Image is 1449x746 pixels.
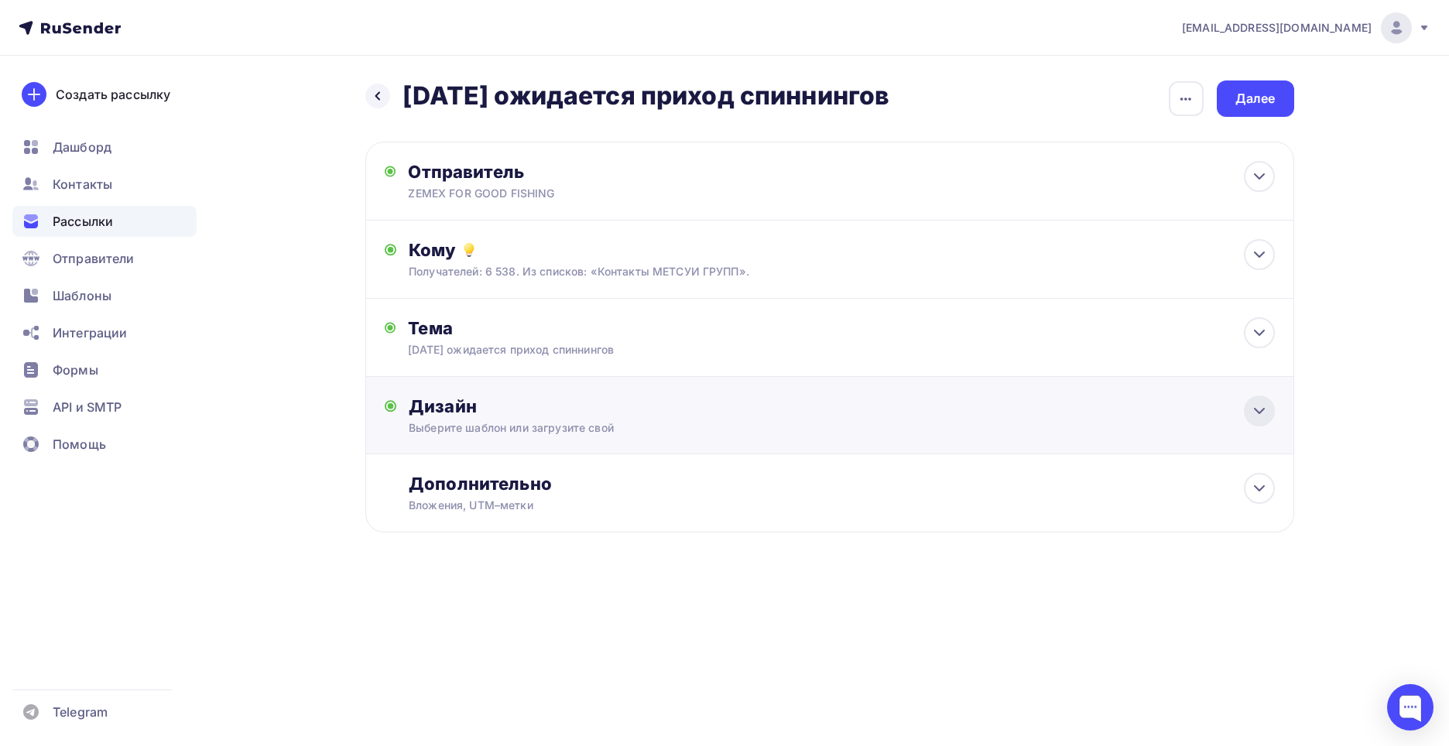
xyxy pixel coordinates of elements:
div: Получателей: 6 538. Из списков: «Контакты МЕТСУИ ГРУПП». [409,264,1188,279]
a: [EMAIL_ADDRESS][DOMAIN_NAME] [1182,12,1430,43]
span: Формы [53,361,98,379]
a: Контакты [12,169,197,200]
span: API и SMTP [53,398,122,416]
a: Отправители [12,243,197,274]
div: ZEMEX FOR GOOD FISHING [408,186,710,201]
span: Отправители [53,249,135,268]
div: Тема [408,317,714,339]
div: Выберите шаблон или загрузите свой [409,420,1188,436]
span: Telegram [53,703,108,721]
div: Отправитель [408,161,743,183]
div: [DATE] ожидается приход спиннингов [408,342,683,358]
span: Дашборд [53,138,111,156]
div: Дизайн [409,395,1274,417]
h2: [DATE] ожидается приход спиннингов [402,80,890,111]
a: Рассылки [12,206,197,237]
div: Далее [1235,90,1276,108]
a: Формы [12,354,197,385]
a: Шаблоны [12,280,197,311]
div: Дополнительно [409,473,1274,494]
span: [EMAIL_ADDRESS][DOMAIN_NAME] [1182,20,1372,36]
div: Вложения, UTM–метки [409,498,1188,513]
div: Кому [409,239,1274,261]
div: Создать рассылку [56,85,170,104]
span: Помощь [53,435,106,453]
span: Рассылки [53,212,113,231]
span: Интеграции [53,323,127,342]
span: Контакты [53,175,112,193]
a: Дашборд [12,132,197,163]
span: Шаблоны [53,286,111,305]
